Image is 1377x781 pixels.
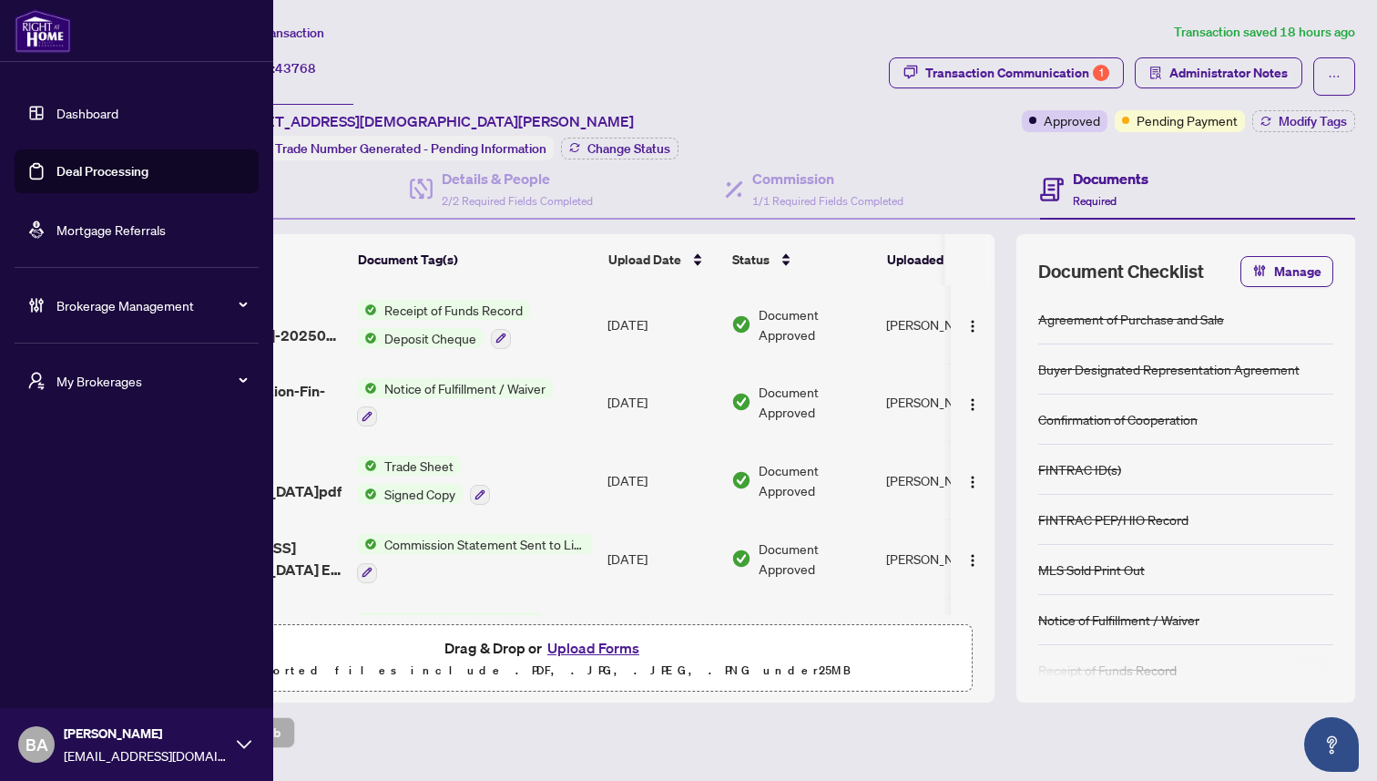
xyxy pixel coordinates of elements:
[351,234,601,285] th: Document Tag(s)
[357,378,377,398] img: Status Icon
[1328,70,1341,83] span: ellipsis
[357,612,377,632] img: Status Icon
[879,519,1015,598] td: [PERSON_NAME]
[752,168,903,190] h4: Commission
[226,110,634,132] span: [STREET_ADDRESS][DEMOGRAPHIC_DATA][PERSON_NAME]
[587,142,670,155] span: Change Status
[1240,256,1333,287] button: Manage
[1038,459,1121,479] div: FINTRAC ID(s)
[128,660,961,682] p: Supported files include .PDF, .JPG, .JPEG, .PNG under 25 MB
[1149,67,1162,79] span: solution
[1137,110,1238,130] span: Pending Payment
[1169,58,1288,87] span: Administrator Notes
[357,484,377,504] img: Status Icon
[759,382,872,422] span: Document Approved
[561,138,678,159] button: Change Status
[600,364,724,442] td: [DATE]
[275,60,316,77] span: 43768
[27,372,46,390] span: user-switch
[958,544,987,573] button: Logo
[965,319,980,334] img: Logo
[732,250,770,270] span: Status
[759,539,872,579] span: Document Approved
[542,636,645,660] button: Upload Forms
[725,234,880,285] th: Status
[357,328,377,348] img: Status Icon
[879,441,1015,519] td: [PERSON_NAME]
[965,553,980,568] img: Logo
[25,732,48,757] span: BA
[1038,509,1188,529] div: FINTRAC PEP/HIO Record
[117,625,972,693] span: Drag & Drop orUpload FormsSupported files include .PDF, .JPG, .JPEG, .PNG under25MB
[357,456,490,505] button: Status IconTrade SheetStatus IconSigned Copy
[879,364,1015,442] td: [PERSON_NAME]
[377,378,553,398] span: Notice of Fulfillment / Waiver
[442,194,593,208] span: 2/2 Required Fields Completed
[357,534,593,583] button: Status IconCommission Statement Sent to Listing Brokerage
[600,519,724,598] td: [DATE]
[1279,115,1347,128] span: Modify Tags
[227,25,324,41] span: View Transaction
[15,9,71,53] img: logo
[880,234,1016,285] th: Uploaded By
[1038,560,1145,580] div: MLS Sold Print Out
[601,234,725,285] th: Upload Date
[56,221,166,238] a: Mortgage Referrals
[56,371,246,391] span: My Brokerages
[442,168,593,190] h4: Details & People
[56,105,118,121] a: Dashboard
[600,285,724,364] td: [DATE]
[377,456,461,476] span: Trade Sheet
[759,460,872,500] span: Document Approved
[64,724,228,744] span: [PERSON_NAME]
[731,549,751,569] img: Document Status
[879,285,1015,364] td: [PERSON_NAME]
[357,612,566,662] button: Status IconBuyers Lawyer Information
[357,378,553,427] button: Status IconNotice of Fulfillment / Waiver
[958,310,987,339] button: Logo
[377,328,484,348] span: Deposit Cheque
[56,163,148,180] a: Deal Processing
[731,470,751,490] img: Document Status
[752,194,903,208] span: 1/1 Required Fields Completed
[925,58,1109,87] div: Transaction Communication
[377,534,593,554] span: Commission Statement Sent to Listing Brokerage
[1274,257,1321,286] span: Manage
[1135,57,1302,88] button: Administrator Notes
[377,300,530,320] span: Receipt of Funds Record
[1174,22,1355,43] article: Transaction saved 18 hours ago
[958,387,987,416] button: Logo
[444,636,645,660] span: Drag & Drop or
[1073,194,1117,208] span: Required
[64,745,228,766] span: [EMAIL_ADDRESS][DOMAIN_NAME]
[608,250,681,270] span: Upload Date
[1038,359,1300,379] div: Buyer Designated Representation Agreement
[275,140,546,157] span: Trade Number Generated - Pending Information
[958,466,987,495] button: Logo
[1304,717,1359,772] button: Open asap
[965,475,980,489] img: Logo
[226,136,554,160] div: Status:
[357,534,377,554] img: Status Icon
[377,612,544,632] span: Buyers Lawyer Information
[1038,409,1198,429] div: Confirmation of Cooperation
[600,598,724,676] td: [DATE]
[357,300,377,320] img: Status Icon
[1038,259,1204,284] span: Document Checklist
[357,300,530,349] button: Status IconReceipt of Funds RecordStatus IconDeposit Cheque
[1038,309,1224,329] div: Agreement of Purchase and Sale
[1252,110,1355,132] button: Modify Tags
[731,392,751,412] img: Document Status
[56,295,246,315] span: Brokerage Management
[1044,110,1100,130] span: Approved
[1073,168,1148,190] h4: Documents
[1038,610,1199,630] div: Notice of Fulfillment / Waiver
[600,441,724,519] td: [DATE]
[965,397,980,412] img: Logo
[357,456,377,476] img: Status Icon
[879,598,1015,676] td: [PERSON_NAME]
[377,484,463,504] span: Signed Copy
[889,57,1124,88] button: Transaction Communication1
[1093,65,1109,81] div: 1
[759,304,872,344] span: Document Approved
